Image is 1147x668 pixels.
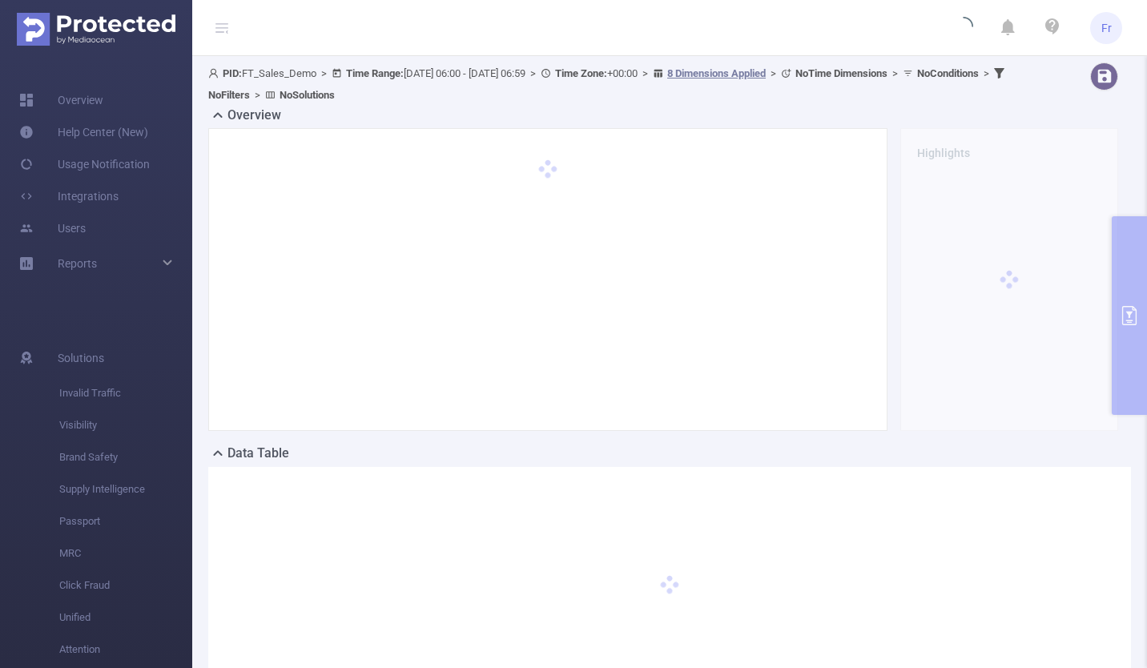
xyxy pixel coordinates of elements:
[638,67,653,79] span: >
[208,89,250,101] b: No Filters
[346,67,404,79] b: Time Range:
[223,67,242,79] b: PID:
[250,89,265,101] span: >
[59,537,192,569] span: MRC
[316,67,332,79] span: >
[667,67,766,79] u: 8 Dimensions Applied
[280,89,335,101] b: No Solutions
[887,67,903,79] span: >
[59,473,192,505] span: Supply Intelligence
[17,13,175,46] img: Protected Media
[555,67,607,79] b: Time Zone:
[58,342,104,374] span: Solutions
[59,409,192,441] span: Visibility
[59,441,192,473] span: Brand Safety
[59,505,192,537] span: Passport
[19,148,150,180] a: Usage Notification
[19,84,103,116] a: Overview
[19,180,119,212] a: Integrations
[59,569,192,602] span: Click Fraud
[58,247,97,280] a: Reports
[766,67,781,79] span: >
[59,377,192,409] span: Invalid Traffic
[208,68,223,78] i: icon: user
[795,67,887,79] b: No Time Dimensions
[19,212,86,244] a: Users
[954,17,973,39] i: icon: loading
[208,67,1008,101] span: FT_Sales_Demo [DATE] 06:00 - [DATE] 06:59 +00:00
[227,444,289,463] h2: Data Table
[525,67,541,79] span: >
[227,106,281,125] h2: Overview
[58,257,97,270] span: Reports
[59,634,192,666] span: Attention
[19,116,148,148] a: Help Center (New)
[979,67,994,79] span: >
[917,67,979,79] b: No Conditions
[59,602,192,634] span: Unified
[1101,12,1112,44] span: Fr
